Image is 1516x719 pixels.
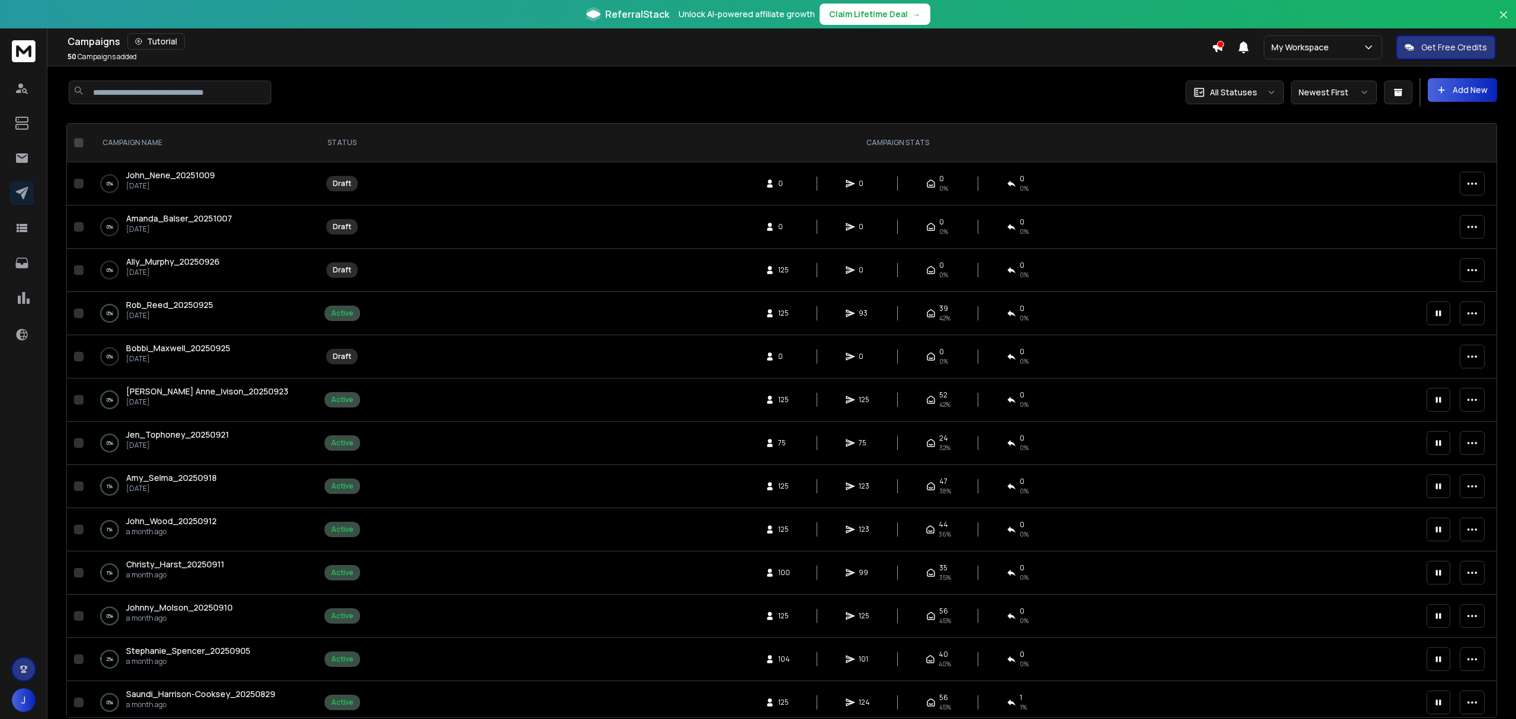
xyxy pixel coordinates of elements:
[939,261,944,270] span: 0
[1020,486,1029,496] span: 0 %
[778,568,790,577] span: 100
[1496,7,1511,36] button: Close banner
[1020,434,1024,443] span: 0
[126,224,232,234] p: [DATE]
[126,386,288,397] a: [PERSON_NAME] Anne_Ivison_20250923
[1020,261,1024,270] span: 0
[333,265,351,275] div: Draft
[331,698,354,707] div: Active
[1271,41,1334,53] p: My Workspace
[126,602,233,613] span: Johnny_Molson_20250910
[939,357,948,366] span: 0%
[939,390,947,400] span: 52
[126,268,220,277] p: [DATE]
[333,222,351,232] div: Draft
[778,179,790,188] span: 0
[1020,529,1029,539] span: 0 %
[939,434,948,443] span: 24
[126,688,275,700] a: Saundi_Harrison-Cooksey_20250829
[88,422,309,465] td: 0%Jen_Tophoney_20250921[DATE]
[331,482,354,491] div: Active
[778,309,790,318] span: 125
[107,351,113,362] p: 0 %
[939,174,944,184] span: 0
[778,438,790,448] span: 75
[88,638,309,681] td: 2%Stephanie_Spencer_20250905a month ago
[1020,606,1024,616] span: 0
[939,659,951,669] span: 40 %
[859,222,871,232] span: 0
[939,693,948,702] span: 56
[1020,184,1029,193] span: 0%
[778,611,790,621] span: 125
[88,595,309,638] td: 0%Johnny_Molson_20250910a month ago
[126,213,232,224] a: Amanda_Balser_20251007
[859,438,871,448] span: 75
[331,611,354,621] div: Active
[126,299,213,311] a: Rob_Reed_20250925
[88,292,309,335] td: 0%Rob_Reed_20250925[DATE]
[820,4,930,25] button: Claim Lifetime Deal→
[1020,520,1024,529] span: 0
[1020,616,1029,625] span: 0 %
[939,227,948,236] span: 0%
[939,184,948,193] span: 0%
[88,551,309,595] td: 1%Christy_Harst_20250911a month ago
[126,558,224,570] a: Christy_Harst_20250911
[107,437,113,449] p: 0 %
[1020,659,1029,669] span: 0 %
[859,482,871,491] span: 123
[939,520,948,529] span: 44
[88,465,309,508] td: 1%Amy_Selma_20250918[DATE]
[126,484,217,493] p: [DATE]
[1020,313,1029,323] span: 0 %
[778,654,790,664] span: 104
[126,472,217,483] span: Amy_Selma_20250918
[126,700,275,710] p: a month ago
[88,335,309,378] td: 0%Bobbi_Maxwell_20250925[DATE]
[88,508,309,551] td: 1%John_Wood_20250912a month ago
[1396,36,1495,59] button: Get Free Credits
[939,313,950,323] span: 42 %
[126,169,215,181] a: John_Nene_20251009
[939,650,948,659] span: 40
[859,611,871,621] span: 125
[126,354,230,364] p: [DATE]
[1020,174,1024,184] span: 0
[331,525,354,534] div: Active
[107,480,113,492] p: 1 %
[939,477,947,486] span: 47
[939,270,948,280] span: 0%
[12,688,36,712] button: J
[126,256,220,268] a: Ally_Murphy_20250926
[331,438,354,448] div: Active
[859,352,871,361] span: 0
[88,378,309,422] td: 0%[PERSON_NAME] Anne_Ivison_20250923[DATE]
[939,400,950,409] span: 42 %
[126,441,229,450] p: [DATE]
[778,395,790,405] span: 125
[1020,357,1029,366] span: 0%
[107,610,113,622] p: 0 %
[126,342,230,354] a: Bobbi_Maxwell_20250925
[107,653,113,665] p: 2 %
[859,179,871,188] span: 0
[859,395,871,405] span: 125
[1020,563,1024,573] span: 0
[1020,573,1029,582] span: 0 %
[331,568,354,577] div: Active
[107,696,113,708] p: 0 %
[939,573,951,582] span: 35 %
[778,265,790,275] span: 125
[1020,217,1024,227] span: 0
[859,654,871,664] span: 101
[126,397,288,407] p: [DATE]
[1210,86,1257,98] p: All Statuses
[331,309,354,318] div: Active
[1020,270,1029,280] span: 0%
[107,524,113,535] p: 1 %
[126,429,229,441] a: Jen_Tophoney_20250921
